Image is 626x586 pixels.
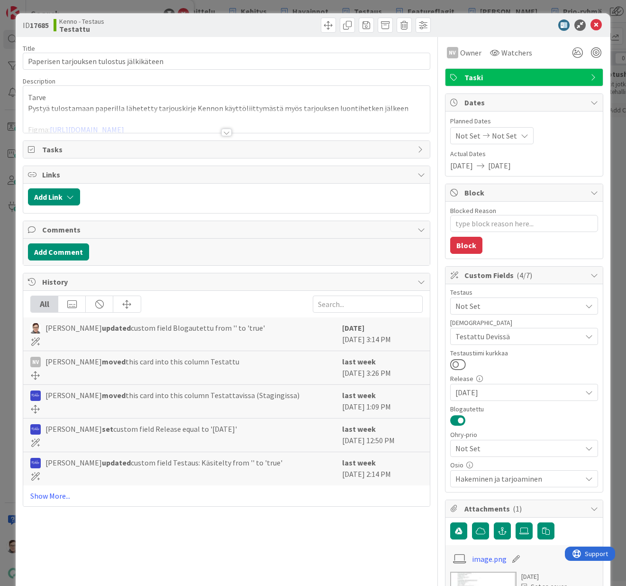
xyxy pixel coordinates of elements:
[30,20,49,30] b: 17685
[455,331,581,342] span: Testattu Devissä
[42,276,413,288] span: History
[342,457,423,481] div: [DATE] 2:14 PM
[455,442,577,455] span: Not Set
[450,116,598,126] span: Planned Dates
[30,490,423,502] a: Show More...
[23,44,35,53] label: Title
[464,72,586,83] span: Taski
[450,149,598,159] span: Actual Dates
[517,270,532,280] span: ( 4/7 )
[513,504,522,513] span: ( 1 )
[45,322,265,334] span: [PERSON_NAME] custom field Blogautettu from '' to 'true'
[342,390,423,413] div: [DATE] 1:09 PM
[30,424,41,435] img: RS
[450,462,598,468] div: Osio
[28,243,89,260] button: Add Comment
[450,206,496,215] label: Blocked Reason
[31,296,58,312] div: All
[464,270,586,281] span: Custom Fields
[342,322,423,346] div: [DATE] 3:14 PM
[30,323,41,334] img: SM
[342,357,376,366] b: last week
[455,300,581,312] span: Not Set
[28,103,425,114] p: Pystyä tulostamaan paperilla lähetetty tarjouskirje Kennon käyttöliittymästä myös tarjouksen luon...
[20,1,43,13] span: Support
[342,356,423,380] div: [DATE] 3:26 PM
[450,431,598,438] div: Ohry-prio
[464,503,586,514] span: Attachments
[450,406,598,412] div: Blogautettu
[342,323,364,333] b: [DATE]
[28,188,80,205] button: Add Link
[450,237,482,254] button: Block
[450,375,598,382] div: Release
[450,160,473,171] span: [DATE]
[42,224,413,235] span: Comments
[30,357,41,367] div: NV
[102,424,113,434] b: set
[102,323,131,333] b: updated
[23,77,55,85] span: Description
[102,458,131,467] b: updated
[102,391,126,400] b: moved
[472,553,507,565] a: image.png
[23,53,430,70] input: type card name here...
[342,458,376,467] b: last week
[42,169,413,180] span: Links
[28,92,425,103] p: Tarve
[464,97,586,108] span: Dates
[460,47,481,58] span: Owner
[455,387,581,398] span: [DATE]
[23,19,49,31] span: ID
[45,457,282,468] span: [PERSON_NAME] custom field Testaus: Käsitelty from '' to 'true'
[342,424,376,434] b: last week
[455,473,581,484] span: Hakeminen ja tarjoaminen
[447,47,458,58] div: NV
[30,391,41,401] img: RS
[450,319,598,326] div: [DEMOGRAPHIC_DATA]
[450,350,598,356] div: Testaustiimi kurkkaa
[488,160,511,171] span: [DATE]
[313,296,423,313] input: Search...
[501,47,532,58] span: Watchers
[45,356,239,367] span: [PERSON_NAME] this card into this column Testattu
[45,423,237,435] span: [PERSON_NAME] custom field Release equal to '[DATE]'
[59,25,104,33] b: Testattu
[492,130,517,141] span: Not Set
[342,423,423,447] div: [DATE] 12:50 PM
[342,391,376,400] b: last week
[455,130,481,141] span: Not Set
[45,390,299,401] span: [PERSON_NAME] this card into this column Testattavissa (Stagingissa)
[521,572,567,582] div: [DATE]
[450,289,598,296] div: Testaus
[59,18,104,25] span: Kenno - Testaus
[464,187,586,198] span: Block
[42,144,413,155] span: Tasks
[30,458,41,468] img: RS
[102,357,126,366] b: moved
